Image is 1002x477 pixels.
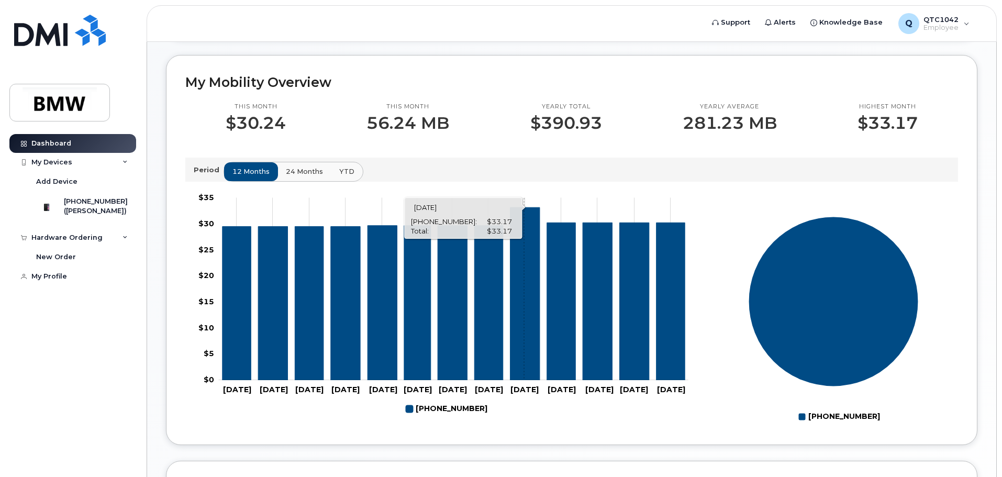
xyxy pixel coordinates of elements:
[905,17,912,30] span: Q
[858,114,918,132] p: $33.17
[198,323,214,332] tspan: $10
[286,167,323,176] span: 24 months
[683,114,777,132] p: 281.23 MB
[198,297,214,306] tspan: $15
[548,385,576,394] tspan: [DATE]
[774,17,796,28] span: Alerts
[721,17,750,28] span: Support
[819,17,883,28] span: Knowledge Base
[798,408,880,426] g: Legend
[657,385,685,394] tspan: [DATE]
[475,385,503,394] tspan: [DATE]
[198,271,214,280] tspan: $20
[260,385,288,394] tspan: [DATE]
[749,216,919,386] g: Series
[198,218,214,228] tspan: $30
[439,385,467,394] tspan: [DATE]
[530,103,602,111] p: Yearly total
[339,167,354,176] span: YTD
[406,400,487,418] g: Legend
[226,114,286,132] p: $30.24
[758,12,803,33] a: Alerts
[923,15,959,24] span: QTC1042
[194,165,224,175] p: Period
[331,385,360,394] tspan: [DATE]
[891,13,977,34] div: QTC1042
[956,431,994,469] iframe: Messenger Launcher
[530,114,602,132] p: $390.93
[369,385,397,394] tspan: [DATE]
[366,103,449,111] p: This month
[705,12,758,33] a: Support
[223,385,251,394] tspan: [DATE]
[198,193,688,418] g: Chart
[510,385,539,394] tspan: [DATE]
[858,103,918,111] p: Highest month
[185,74,958,90] h2: My Mobility Overview
[585,385,614,394] tspan: [DATE]
[204,349,214,358] tspan: $5
[295,385,324,394] tspan: [DATE]
[198,245,214,254] tspan: $25
[923,24,959,32] span: Employee
[683,103,777,111] p: Yearly average
[226,103,286,111] p: This month
[404,385,432,394] tspan: [DATE]
[803,12,890,33] a: Knowledge Base
[366,114,449,132] p: 56.24 MB
[406,400,487,418] g: 864-501-6804
[749,216,919,425] g: Chart
[204,375,214,384] tspan: $0
[620,385,648,394] tspan: [DATE]
[198,193,214,202] tspan: $35
[222,207,685,380] g: 864-501-6804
